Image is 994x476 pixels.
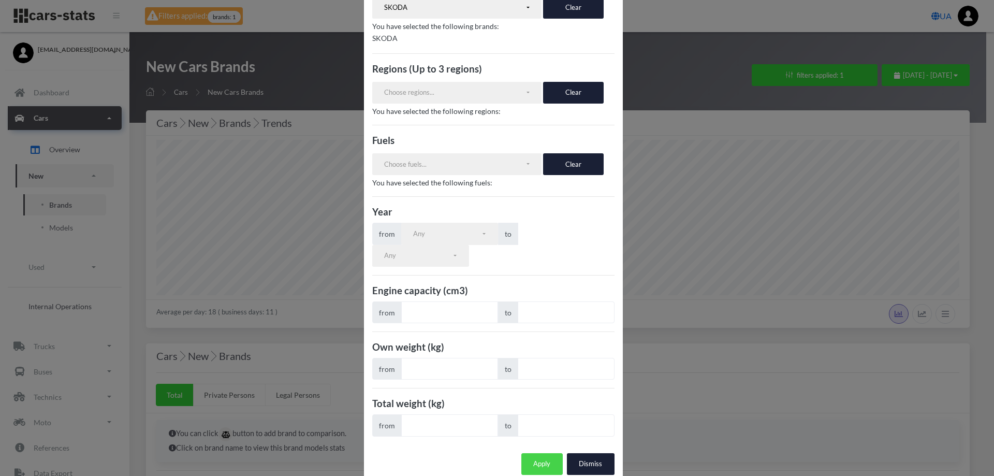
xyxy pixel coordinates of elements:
b: Engine capacity (cm3) [372,285,468,296]
span: from [372,223,402,244]
span: to [498,414,518,436]
button: Any [401,223,498,244]
span: from [372,301,402,323]
b: Regions (Up to 3 regions) [372,63,482,75]
span: to [498,358,518,380]
button: Clear [543,153,604,175]
span: to [498,301,518,323]
div: Any [384,251,452,261]
button: Choose fuels... [372,153,542,175]
div: Choose regions... [384,88,525,98]
div: Any [413,229,481,239]
span: You have selected the following fuels: [372,178,492,187]
button: Clear [543,82,604,104]
span: from [372,358,402,380]
button: Any [372,245,469,267]
div: Choose fuels... [384,160,525,170]
button: Choose regions... [372,82,542,104]
b: Fuels [372,135,394,146]
span: You have selected the following regions: [372,107,501,116]
button: Apply [521,453,563,475]
b: Year [372,206,392,218]
button: Dismiss [567,453,615,475]
p: SKODA [372,32,615,45]
span: to [498,223,518,244]
span: from [372,414,402,436]
b: Total weight (kg) [372,398,445,409]
b: Own weight (kg) [372,341,444,353]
